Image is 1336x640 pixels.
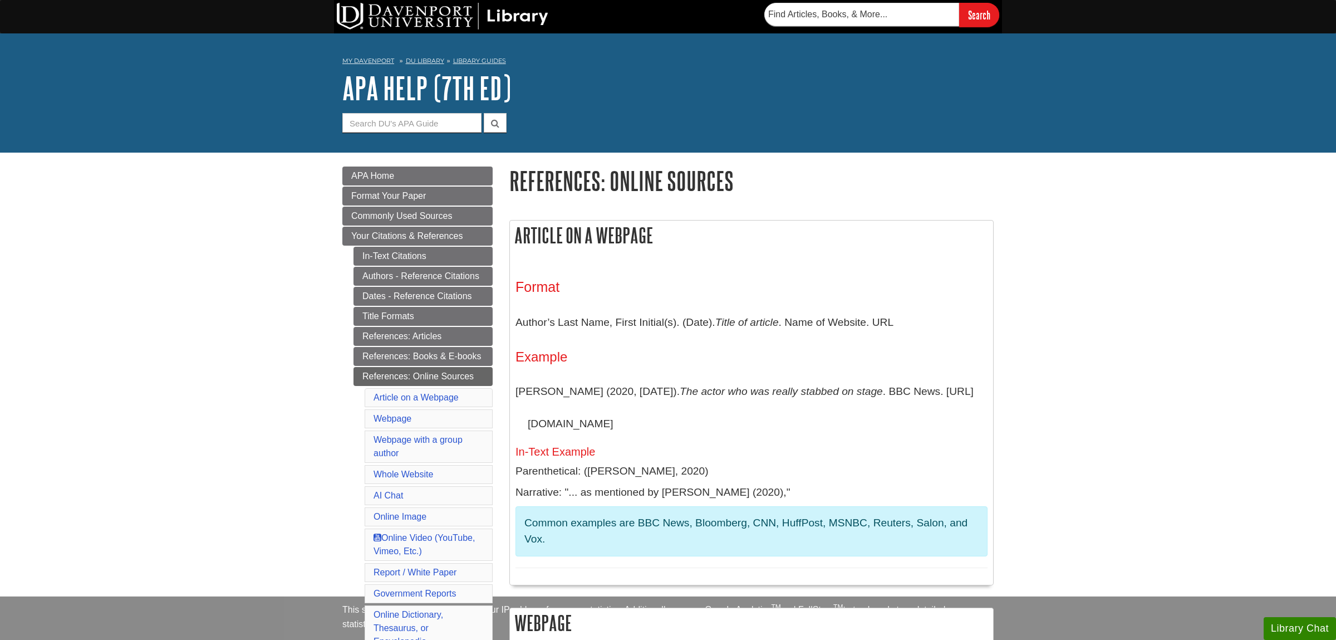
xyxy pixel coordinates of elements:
[374,533,475,556] a: Online Video (YouTube, Vimeo, Etc.)
[515,306,988,339] p: Author’s Last Name, First Initial(s). (Date). . Name of Website. URL
[342,187,493,206] a: Format Your Paper
[510,221,993,250] h2: Article on a Webpage
[374,491,403,500] a: AI Chat
[374,414,411,423] a: Webpage
[515,350,988,364] h4: Example
[353,247,493,266] a: In-Text Citations
[342,227,493,246] a: Your Citations & References
[509,167,994,195] h1: References: Online Sources
[353,327,493,346] a: References: Articles
[351,211,452,221] span: Commonly Used Sources
[342,56,394,66] a: My Davenport
[515,446,988,458] h5: In-Text Example
[351,191,426,201] span: Format Your Paper
[374,589,456,598] a: Government Reports
[374,393,459,402] a: Article on a Webpage
[353,267,493,286] a: Authors - Reference Citations
[374,470,433,479] a: Whole Website
[764,3,999,27] form: Searches DU Library's articles, books, and more
[715,316,779,328] i: Title of article
[764,3,959,26] input: Find Articles, Books, & More...
[453,57,506,65] a: Library Guides
[342,53,994,71] nav: breadcrumb
[515,279,988,295] h3: Format
[351,231,463,241] span: Your Citations & References
[374,568,456,577] a: Report / White Paper
[351,171,394,180] span: APA Home
[342,167,493,185] a: APA Home
[342,207,493,226] a: Commonly Used Sources
[959,3,999,27] input: Search
[515,463,988,480] p: Parenthetical: ([PERSON_NAME], 2020)
[374,435,463,458] a: Webpage with a group author
[524,515,979,548] p: Common examples are BBC News, Bloomberg, CNN, HuffPost, MSNBC, Reuters, Salon, and Vox.
[1264,617,1336,640] button: Library Chat
[342,71,511,105] a: APA Help (7th Ed)
[353,367,493,386] a: References: Online Sources
[353,307,493,326] a: Title Formats
[337,3,548,30] img: DU Library
[374,512,426,521] a: Online Image
[510,608,993,638] h2: Webpage
[515,375,988,439] p: [PERSON_NAME] (2020, [DATE]). . BBC News. [URL][DOMAIN_NAME]
[406,57,444,65] a: DU Library
[353,287,493,306] a: Dates - Reference Citations
[515,485,988,501] p: Narrative: "... as mentioned by [PERSON_NAME] (2020),"
[353,347,493,366] a: References: Books & E-books
[342,113,482,133] input: Search DU's APA Guide
[680,385,883,397] i: The actor who was really stabbed on stage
